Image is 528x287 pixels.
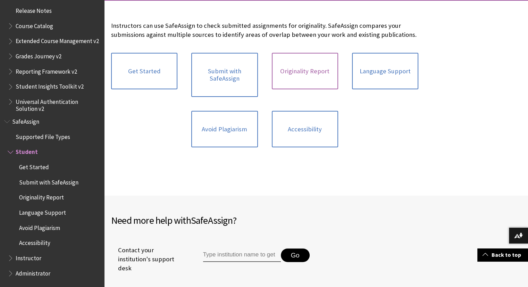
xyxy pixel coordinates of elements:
[272,53,338,90] a: Originality Report
[16,20,53,30] span: Course Catalog
[16,131,70,140] span: Supported File Types
[16,35,99,45] span: Extended Course Management v2
[111,213,316,228] h2: Need more help with ?
[16,146,38,156] span: Student
[191,53,258,97] a: Submit with SafeAssign
[19,177,78,186] span: Submit with SafeAssign
[19,192,64,201] span: Originality Report
[272,111,338,148] a: Accessibility
[16,252,41,262] span: Instructor
[16,268,50,277] span: Administrator
[4,116,100,279] nav: Book outline for Blackboard SafeAssign
[477,248,528,261] a: Back to top
[16,66,77,75] span: Reporting Framework v2
[16,50,61,60] span: Grades Journey v2
[203,248,281,262] input: Type institution name to get support
[191,214,233,227] span: SafeAssign
[12,116,39,125] span: SafeAssign
[111,53,177,90] a: Get Started
[281,248,310,262] button: Go
[111,21,418,39] p: Instructors can use SafeAssign to check submitted assignments for originality. SafeAssign compare...
[16,5,52,14] span: Release Notes
[352,53,418,90] a: Language Support
[16,81,84,90] span: Student Insights Toolkit v2
[19,207,66,216] span: Language Support
[111,246,187,273] span: Contact your institution's support desk
[19,237,50,247] span: Accessibility
[19,222,60,231] span: Avoid Plagiarism
[16,96,99,112] span: Universal Authentication Solution v2
[191,111,258,148] a: Avoid Plagiarism
[19,161,49,171] span: Get Started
